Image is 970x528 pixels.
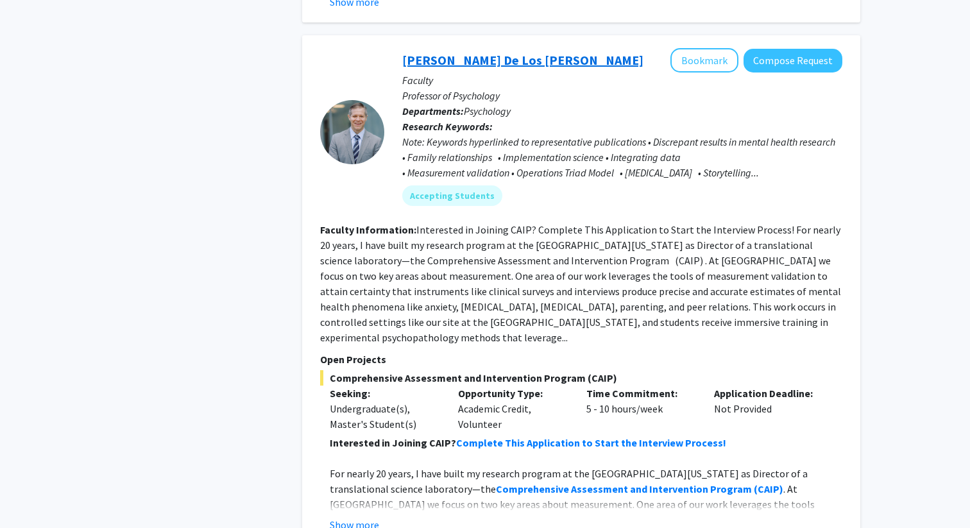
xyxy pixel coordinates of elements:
div: Undergraduate(s), Master's Student(s) [330,401,439,432]
strong: Comprehensive Assessment and Intervention Program [496,482,752,495]
p: Professor of Psychology [402,88,842,103]
iframe: Chat [10,470,55,518]
p: Faculty [402,72,842,88]
fg-read-more: Interested in Joining CAIP? Complete This Application to Start the Interview Process! For nearly ... [320,223,841,344]
div: 5 - 10 hours/week [577,386,705,432]
mat-chip: Accepting Students [402,185,502,206]
p: Opportunity Type: [458,386,567,401]
strong: Interested in Joining CAIP? [330,436,456,449]
b: Faculty Information: [320,223,416,236]
a: Comprehensive Assessment and Intervention Program (CAIP) [496,482,783,495]
a: [PERSON_NAME] De Los [PERSON_NAME] [402,52,643,68]
div: Note: Keywords hyperlinked to representative publications • Discrepant results in mental health r... [402,134,842,180]
p: Open Projects [320,352,842,367]
div: Not Provided [704,386,833,432]
button: Add Andres De Los Reyes to Bookmarks [670,48,738,72]
p: Application Deadline: [714,386,823,401]
div: Academic Credit, Volunteer [448,386,577,432]
p: Time Commitment: [586,386,695,401]
strong: (CAIP) [754,482,783,495]
a: Complete This Application to Start the Interview Process! [456,436,726,449]
b: Departments: [402,105,464,117]
button: Compose Request to Andres De Los Reyes [744,49,842,72]
span: Comprehensive Assessment and Intervention Program (CAIP) [320,370,842,386]
p: Seeking: [330,386,439,401]
span: Psychology [464,105,511,117]
b: Research Keywords: [402,120,493,133]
